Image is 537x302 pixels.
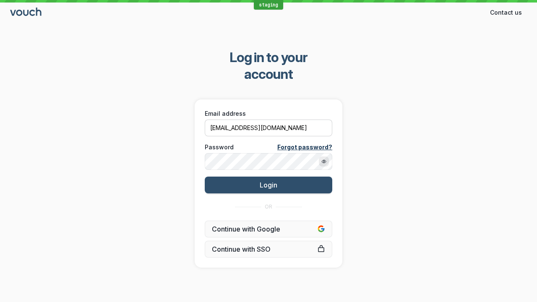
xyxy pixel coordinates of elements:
[205,177,332,193] button: Login
[212,225,325,233] span: Continue with Google
[485,6,527,19] button: Contact us
[205,109,246,118] span: Email address
[206,49,331,83] span: Log in to your account
[260,181,277,189] span: Login
[205,221,332,237] button: Continue with Google
[319,156,329,167] button: Show password
[205,143,234,151] span: Password
[277,143,332,151] a: Forgot password?
[265,203,272,210] span: OR
[205,241,332,258] a: Continue with SSO
[10,9,43,16] a: Go to sign in
[212,245,325,253] span: Continue with SSO
[490,8,522,17] span: Contact us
